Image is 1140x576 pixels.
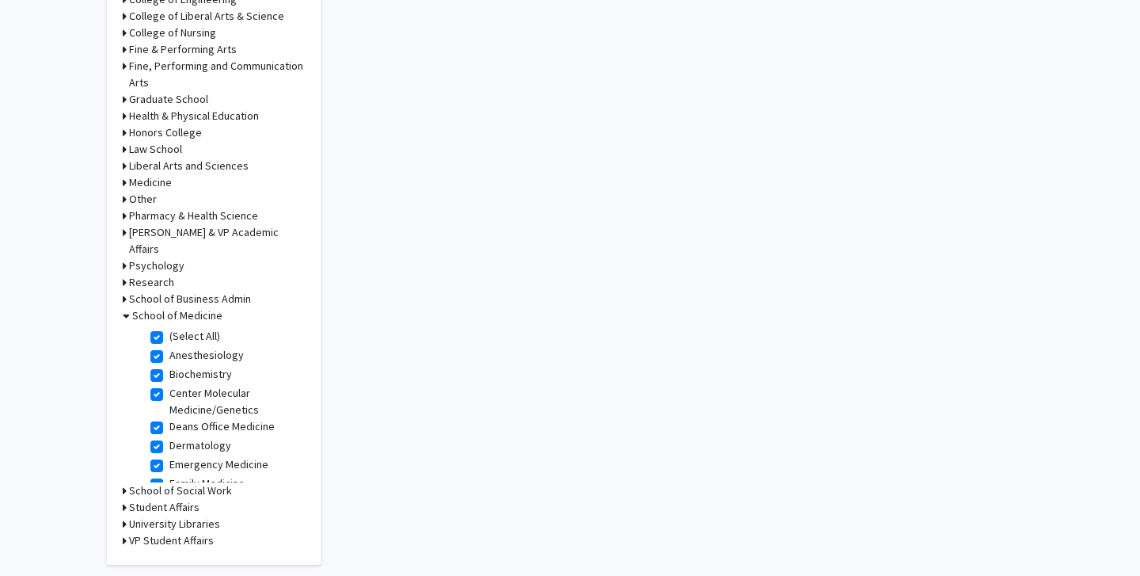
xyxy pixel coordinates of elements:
h3: School of Social Work [129,483,232,499]
label: Biochemistry [169,366,232,383]
h3: Graduate School [129,91,208,108]
h3: Research [129,274,174,291]
h3: School of Business Admin [129,291,251,307]
label: Family Medicine [169,475,245,492]
h3: Fine, Performing and Communication Arts [129,58,305,91]
h3: Psychology [129,257,184,274]
label: (Select All) [169,328,220,345]
h3: Law School [129,141,182,158]
iframe: Chat [12,505,67,564]
h3: School of Medicine [132,307,222,324]
label: Center Molecular Medicine/Genetics [169,385,301,418]
h3: Liberal Arts and Sciences [129,158,249,174]
h3: Fine & Performing Arts [129,41,237,58]
label: Anesthesiology [169,347,244,364]
h3: Pharmacy & Health Science [129,208,258,224]
h3: Honors College [129,124,202,141]
h3: College of Nursing [129,25,216,41]
h3: Student Affairs [129,499,199,516]
h3: College of Liberal Arts & Science [129,8,284,25]
label: Dermatology [169,437,231,454]
h3: VP Student Affairs [129,532,214,549]
h3: University Libraries [129,516,220,532]
h3: Other [129,191,157,208]
label: Emergency Medicine [169,456,268,473]
h3: Medicine [129,174,172,191]
h3: Health & Physical Education [129,108,259,124]
h3: [PERSON_NAME] & VP Academic Affairs [129,224,305,257]
label: Deans Office Medicine [169,418,275,435]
